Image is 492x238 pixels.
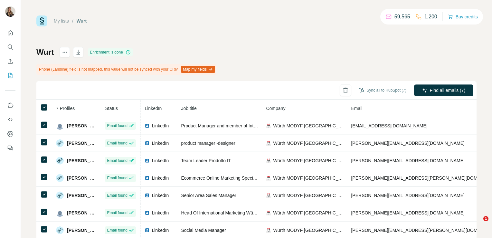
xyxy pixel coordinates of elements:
[355,85,411,95] button: Sync all to HubSpot (7)
[145,123,150,128] img: LinkedIn logo
[351,158,464,163] span: [PERSON_NAME][EMAIL_ADDRESS][DOMAIN_NAME]
[56,139,64,147] img: Avatar
[145,141,150,146] img: LinkedIn logo
[67,123,97,129] span: [PERSON_NAME]
[266,228,271,233] img: company-logo
[145,175,150,181] img: LinkedIn logo
[56,192,64,199] img: Avatar
[470,216,486,232] iframe: Intercom live chat
[181,106,196,111] span: Job title
[351,123,427,128] span: [EMAIL_ADDRESS][DOMAIN_NAME]
[273,140,343,146] span: Würth MODYF [GEOGRAPHIC_DATA]
[5,70,15,81] button: My lists
[152,210,169,216] span: LinkedIn
[5,114,15,125] button: Use Surfe API
[152,140,169,146] span: LinkedIn
[72,18,73,24] li: /
[67,175,97,181] span: [PERSON_NAME]
[152,157,169,164] span: LinkedIn
[67,227,97,233] span: [PERSON_NAME]
[145,193,150,198] img: LinkedIn logo
[5,128,15,140] button: Dashboard
[67,210,97,216] span: [PERSON_NAME]
[56,174,64,182] img: Avatar
[152,227,169,233] span: LinkedIn
[67,157,97,164] span: [PERSON_NAME]
[60,47,70,57] button: actions
[152,123,169,129] span: LinkedIn
[266,141,271,146] img: company-logo
[5,41,15,53] button: Search
[181,158,231,163] span: Team Leader Prodotto IT
[266,175,271,181] img: company-logo
[5,55,15,67] button: Enrich CSV
[107,123,127,129] span: Email found
[273,175,343,181] span: Würth MODYF [GEOGRAPHIC_DATA]
[107,227,127,233] span: Email found
[107,193,127,198] span: Email found
[414,84,473,96] button: Find all emails (7)
[5,6,15,17] img: Avatar
[107,140,127,146] span: Email found
[273,157,343,164] span: Würth MODYF [GEOGRAPHIC_DATA]
[67,140,97,146] span: [PERSON_NAME]
[105,106,118,111] span: Status
[483,216,488,221] span: 1
[145,106,162,111] span: LinkedIn
[266,106,285,111] span: Company
[181,141,235,146] span: product manager -designer
[448,12,478,21] button: Buy credits
[351,193,464,198] span: [PERSON_NAME][EMAIL_ADDRESS][DOMAIN_NAME]
[430,87,465,94] span: Find all emails (7)
[36,15,47,26] img: Surfe Logo
[56,209,64,217] img: Avatar
[181,210,289,215] span: Head Of International Marketing Würth MODYF Group
[88,48,133,56] div: Enrichment is done
[266,123,271,128] img: company-logo
[266,210,271,215] img: company-logo
[107,210,127,216] span: Email found
[145,228,150,233] img: LinkedIn logo
[181,123,314,128] span: Product Manager and member of International Sustainability board
[181,193,236,198] span: Senior Area Sales Manager
[36,64,216,75] div: Phone (Landline) field is not mapped, this value will not be synced with your CRM
[145,158,150,163] img: LinkedIn logo
[181,66,215,73] button: Map my fields
[107,175,127,181] span: Email found
[273,227,343,233] span: Würth MODYF [GEOGRAPHIC_DATA]
[351,141,464,146] span: [PERSON_NAME][EMAIL_ADDRESS][DOMAIN_NAME]
[107,158,127,164] span: Email found
[351,210,464,215] span: [PERSON_NAME][EMAIL_ADDRESS][DOMAIN_NAME]
[56,157,64,164] img: Avatar
[351,106,362,111] span: Email
[273,123,343,129] span: Würth MODYF [GEOGRAPHIC_DATA]
[266,158,271,163] img: company-logo
[266,193,271,198] img: company-logo
[77,18,87,24] div: Wurt
[181,175,261,181] span: Ecommerce Online Marketing Specialist
[424,13,437,21] p: 1,200
[273,210,343,216] span: Würth MODYF [GEOGRAPHIC_DATA]
[56,226,64,234] img: Avatar
[54,18,69,24] a: My lists
[5,142,15,154] button: Feedback
[181,228,226,233] span: Social Media Manager
[273,192,343,199] span: Würth MODYF [GEOGRAPHIC_DATA]
[152,192,169,199] span: LinkedIn
[5,100,15,111] button: Use Surfe on LinkedIn
[56,122,64,130] img: Avatar
[36,47,54,57] h1: Wurt
[152,175,169,181] span: LinkedIn
[5,27,15,39] button: Quick start
[145,210,150,215] img: LinkedIn logo
[67,192,97,199] span: [PERSON_NAME]
[394,13,410,21] p: 59,565
[56,106,75,111] span: 7 Profiles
